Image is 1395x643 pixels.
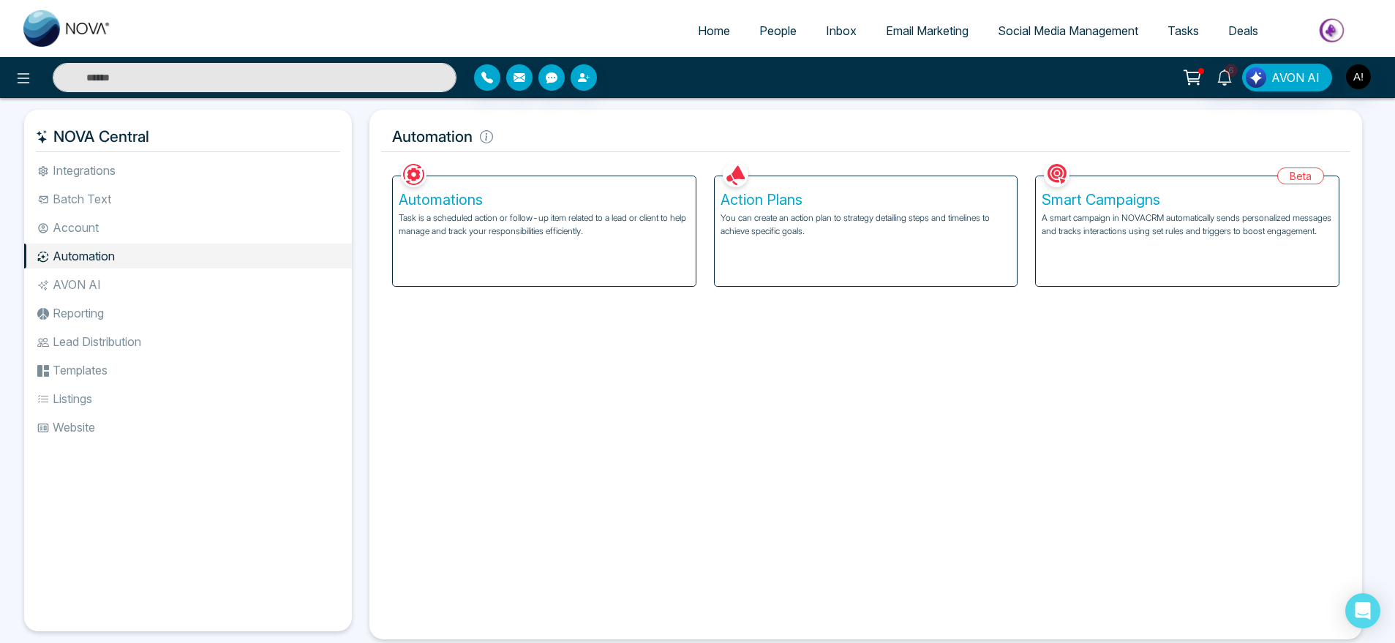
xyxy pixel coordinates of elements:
[1280,14,1386,47] img: Market-place.gif
[1042,191,1333,208] h5: Smart Campaigns
[1277,168,1324,184] div: Beta
[1214,17,1273,45] a: Deals
[1345,593,1380,628] div: Open Intercom Messenger
[698,23,730,38] span: Home
[1207,64,1242,89] a: 6
[811,17,871,45] a: Inbox
[745,17,811,45] a: People
[24,272,352,297] li: AVON AI
[399,211,690,238] p: Task is a scheduled action or follow-up item related to a lead or client to help manage and track...
[1044,162,1069,187] img: Smart Campaigns
[24,187,352,211] li: Batch Text
[399,191,690,208] h5: Automations
[36,121,340,152] h5: NOVA Central
[759,23,797,38] span: People
[1242,64,1332,91] button: AVON AI
[24,158,352,183] li: Integrations
[998,23,1138,38] span: Social Media Management
[721,191,1012,208] h5: Action Plans
[401,162,426,187] img: Automations
[381,121,1350,152] h5: Automation
[886,23,969,38] span: Email Marketing
[24,415,352,440] li: Website
[723,162,748,187] img: Action Plans
[1271,69,1320,86] span: AVON AI
[1225,64,1238,77] span: 6
[23,10,111,47] img: Nova CRM Logo
[24,301,352,326] li: Reporting
[1246,67,1266,88] img: Lead Flow
[683,17,745,45] a: Home
[826,23,857,38] span: Inbox
[983,17,1153,45] a: Social Media Management
[24,386,352,411] li: Listings
[1228,23,1258,38] span: Deals
[1042,211,1333,238] p: A smart campaign in NOVACRM automatically sends personalized messages and tracks interactions usi...
[1167,23,1199,38] span: Tasks
[24,215,352,240] li: Account
[24,358,352,383] li: Templates
[24,244,352,268] li: Automation
[721,211,1012,238] p: You can create an action plan to strategy detailing steps and timelines to achieve specific goals.
[1346,64,1371,89] img: User Avatar
[24,329,352,354] li: Lead Distribution
[871,17,983,45] a: Email Marketing
[1153,17,1214,45] a: Tasks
